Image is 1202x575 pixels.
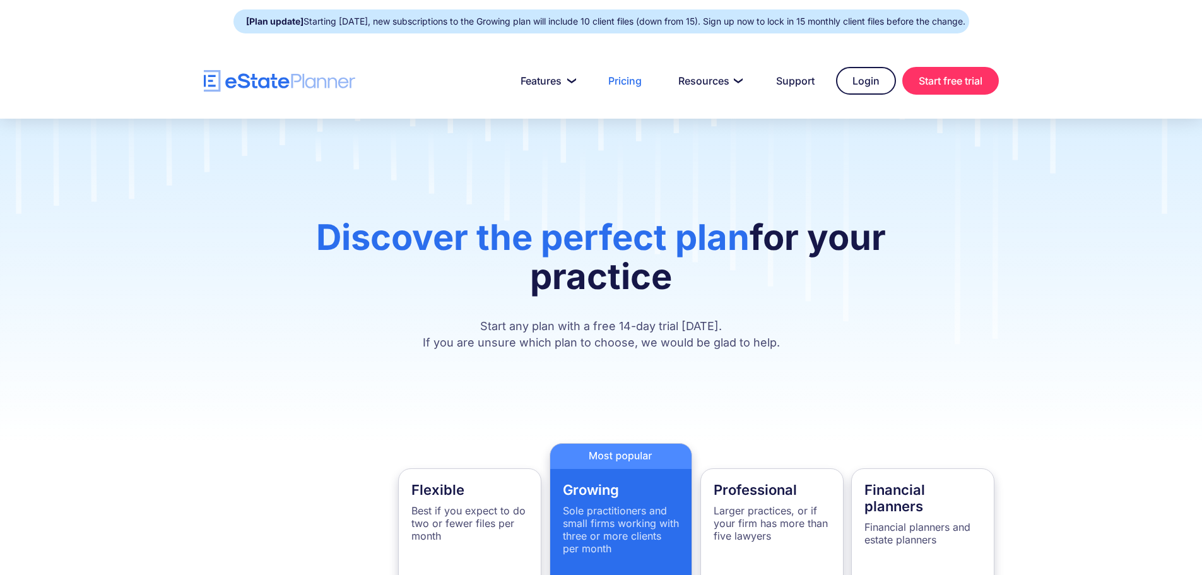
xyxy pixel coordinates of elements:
[259,218,943,309] h1: for your practice
[593,68,657,93] a: Pricing
[259,318,943,351] p: Start any plan with a free 14-day trial [DATE]. If you are unsure which plan to choose, we would ...
[761,68,830,93] a: Support
[902,67,999,95] a: Start free trial
[411,504,528,542] p: Best if you expect to do two or fewer files per month
[246,16,303,27] strong: [Plan update]
[563,504,680,555] p: Sole practitioners and small firms working with three or more clients per month
[246,13,965,30] div: Starting [DATE], new subscriptions to the Growing plan will include 10 client files (down from 15...
[411,482,528,498] h4: Flexible
[714,504,830,542] p: Larger practices, or if your firm has more than five lawyers
[836,67,896,95] a: Login
[864,482,981,514] h4: Financial planners
[204,70,355,92] a: home
[714,482,830,498] h4: Professional
[505,68,587,93] a: Features
[864,521,981,546] p: Financial planners and estate planners
[663,68,755,93] a: Resources
[563,482,680,498] h4: Growing
[316,216,750,259] span: Discover the perfect plan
